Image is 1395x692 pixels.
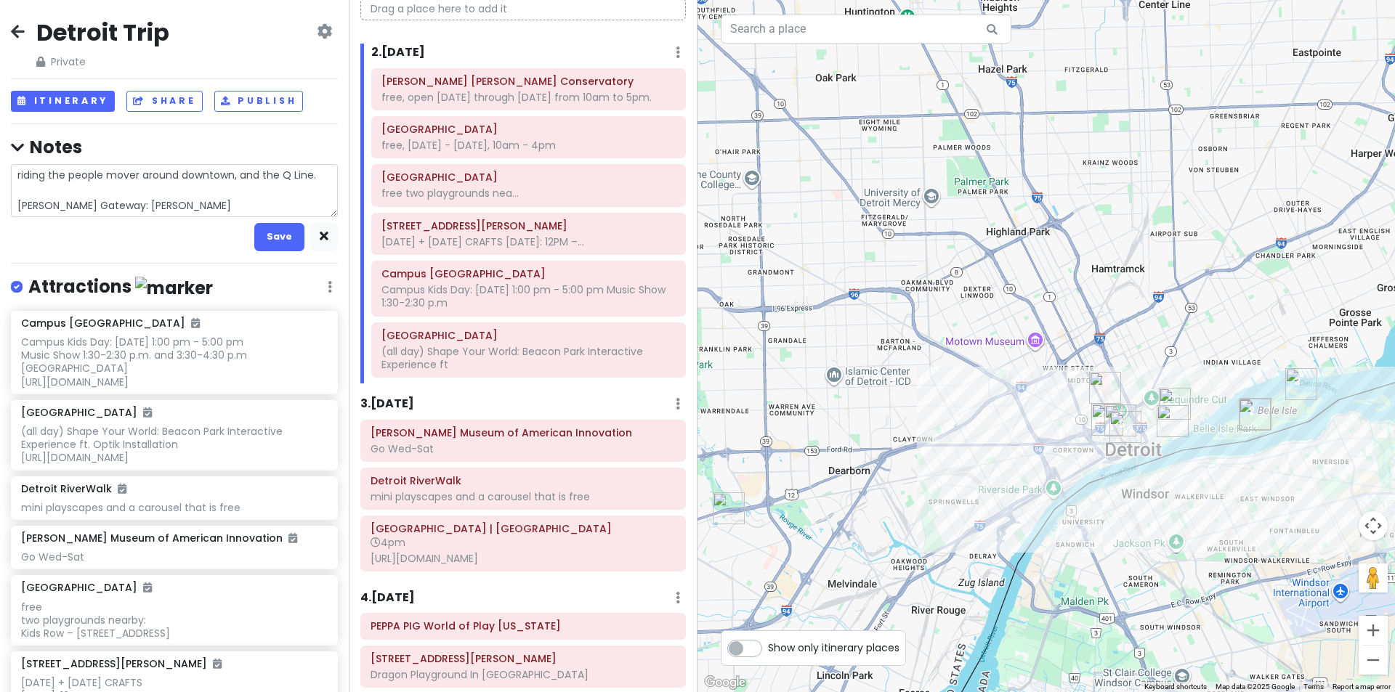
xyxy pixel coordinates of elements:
a: Terms (opens in new tab) [1303,683,1324,691]
div: Dragon Playground In [GEOGRAPHIC_DATA] [371,668,676,681]
h6: Elmwood Park | Detroit Public Library [371,522,676,535]
h6: Belle Isle Aquarium [381,123,676,136]
i: Added to itinerary [191,318,200,328]
span: 4pm [371,535,405,550]
h6: Belle Isle Nature Center [381,171,676,184]
h6: Detroit RiverWalk [371,474,676,487]
h6: Detroit RiverWalk [21,482,126,495]
h2: Detroit Trip [36,17,169,48]
div: Belle Isle Aquarium [1240,398,1271,430]
h6: [GEOGRAPHIC_DATA] [21,406,152,419]
i: Added to itinerary [143,407,152,418]
div: Campus Martius Park [1109,411,1141,443]
div: 3150 Woodward Ave [1089,372,1121,404]
h6: 2 . [DATE] [371,45,425,60]
button: Save [254,223,304,251]
div: Elmwood Park | Detroit Public Library [1159,388,1191,420]
div: [URL][DOMAIN_NAME] [371,552,676,565]
h6: Beacon Park [381,329,676,342]
button: Itinerary [11,91,115,112]
div: Beacon Park [1091,404,1123,436]
img: marker [135,277,213,299]
h4: Notes [11,136,338,158]
span: Map data ©2025 Google [1216,683,1295,691]
h4: Attractions [28,275,213,299]
button: Publish [214,91,304,112]
div: Campus Kids Day: [DATE] 1:00 pm - 5:00 pm Music Show 1:30-2:30 p.m [381,283,676,309]
h6: [STREET_ADDRESS][PERSON_NAME] [21,657,222,670]
div: Henry Ford Museum of American Innovation [713,492,745,524]
div: Detroit RiverWalk [1157,405,1189,437]
h6: 4 . [DATE] [360,590,415,606]
h6: Campus Martius Park [381,267,676,280]
a: Report a map error [1333,683,1391,691]
div: Anna Scripps Whitcomb Conservatory [1239,399,1271,431]
div: mini playscapes and a carousel that is free [371,490,676,503]
div: Go Wed-Sat [371,442,676,455]
span: Show only itinerary places [768,640,899,656]
div: [DATE] + [DATE] CRAFTS [DATE]: 12PM –... [381,235,676,248]
span: Private [36,54,169,70]
div: (all day) Shape Your World: Beacon Park Interactive Experience ft. Optik Installation [URL][DOMAI... [21,425,327,465]
div: free two playgrounds nearby: Kids Row – [STREET_ADDRESS] [21,601,327,640]
i: Added to itinerary [213,659,222,669]
div: (all day) Shape Your World: Beacon Park Interactive Experience ft [381,345,676,371]
div: Campus Kids Day: [DATE] 1:00 pm - 5:00 pm Music Show 1:30-2:30 p.m. and 3:30-4:30 p.m [GEOGRAPHIC... [21,335,327,388]
div: Go Wed-Sat [21,550,327,563]
h6: [GEOGRAPHIC_DATA] [21,581,152,594]
button: Drag Pegman onto the map to open Street View [1359,563,1388,593]
h6: Henry Ford Museum of American Innovation [371,426,676,439]
button: Share [126,91,202,112]
input: Search a place [721,15,1011,44]
img: Google [701,673,749,692]
i: Added to itinerary [118,484,126,494]
div: free, open [DATE] through [DATE] from 10am to 5pm. [381,91,676,104]
button: Map camera controls [1359,511,1388,540]
h6: 3 . [DATE] [360,396,414,412]
h6: [PERSON_NAME] Museum of American Innovation [21,532,297,545]
div: mini playscapes and a carousel that is free [21,501,327,514]
h6: Campus [GEOGRAPHIC_DATA] [21,317,200,330]
textarea: riding the people mover around downtown, and the Q Line. [PERSON_NAME] Gateway: [PERSON_NAME] [11,164,338,217]
h6: PEPPA PIG World of Play Michigan [371,619,676,632]
div: 1413 Woodward Ave [1104,404,1136,436]
button: Keyboard shortcuts [1144,682,1207,692]
button: Zoom out [1359,646,1388,675]
button: Zoom in [1359,616,1388,645]
div: Belle Isle Nature Center [1285,368,1317,400]
h6: 1413 Woodward Ave [381,219,676,232]
h6: Anna Scripps Whitcomb Conservatory [381,75,676,88]
div: free, [DATE] - [DATE], 10am - 4pm [381,139,676,152]
a: Open this area in Google Maps (opens a new window) [701,673,749,692]
h6: 4805 Baldwin Rd [371,652,676,665]
i: Added to itinerary [288,533,297,543]
div: free two playgrounds nea... [381,187,676,200]
i: Added to itinerary [143,582,152,593]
